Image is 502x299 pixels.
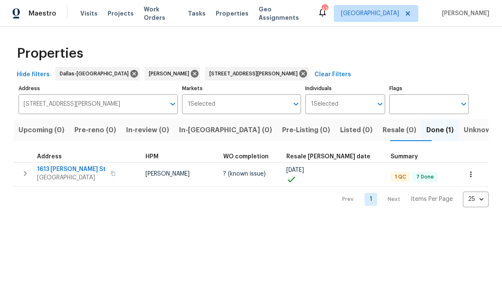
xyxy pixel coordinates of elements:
button: Clear Filters [311,67,354,83]
span: Resale (0) [383,124,416,136]
span: Resale [PERSON_NAME] date [286,154,370,160]
span: 1 Selected [311,101,338,108]
button: Open [290,98,302,110]
span: [PERSON_NAME] [439,9,489,18]
p: Items Per Page [411,195,453,203]
span: WO completion [223,154,269,160]
span: Hide filters [17,69,50,80]
span: Maestro [29,9,56,18]
span: Work Orders [144,5,178,22]
label: Individuals [305,86,385,91]
span: 1 Selected [188,101,215,108]
span: 7 Done [413,174,437,181]
span: Summary [391,154,418,160]
div: 42 [322,5,328,13]
span: Geo Assignments [259,5,307,22]
span: Pre-Listing (0) [282,124,330,136]
span: Done (1) [426,124,454,136]
nav: Pagination Navigation [334,192,489,207]
label: Flags [389,86,469,91]
div: [PERSON_NAME] [145,67,200,80]
button: Open [374,98,386,110]
span: [GEOGRAPHIC_DATA] [341,9,399,18]
span: [GEOGRAPHIC_DATA] [37,174,106,182]
span: In-[GEOGRAPHIC_DATA] (0) [179,124,272,136]
a: Goto page 1 [365,193,377,206]
label: Markets [182,86,301,91]
span: [STREET_ADDRESS][PERSON_NAME] [209,69,301,78]
span: In-review (0) [126,124,169,136]
span: 1613 [PERSON_NAME] St [37,165,106,174]
span: Upcoming (0) [18,124,64,136]
span: Projects [108,9,134,18]
span: Visits [80,9,98,18]
span: HPM [145,154,159,160]
div: Dallas-[GEOGRAPHIC_DATA] [55,67,140,80]
span: 1 QC [391,174,410,181]
span: Pre-reno (0) [74,124,116,136]
span: Clear Filters [314,69,351,80]
span: Properties [216,9,248,18]
span: Tasks [188,11,206,16]
span: Dallas-[GEOGRAPHIC_DATA] [60,69,132,78]
button: Hide filters [13,67,53,83]
button: Open [167,98,179,110]
span: Listed (0) [340,124,373,136]
span: ? (known issue) [223,171,266,177]
span: [PERSON_NAME] [145,171,190,177]
div: [STREET_ADDRESS][PERSON_NAME] [205,67,309,80]
span: Properties [17,49,83,58]
div: 25 [463,188,489,210]
button: Open [458,98,470,110]
label: Address [18,86,178,91]
span: [PERSON_NAME] [149,69,193,78]
span: Address [37,154,62,160]
span: [DATE] [286,167,304,173]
